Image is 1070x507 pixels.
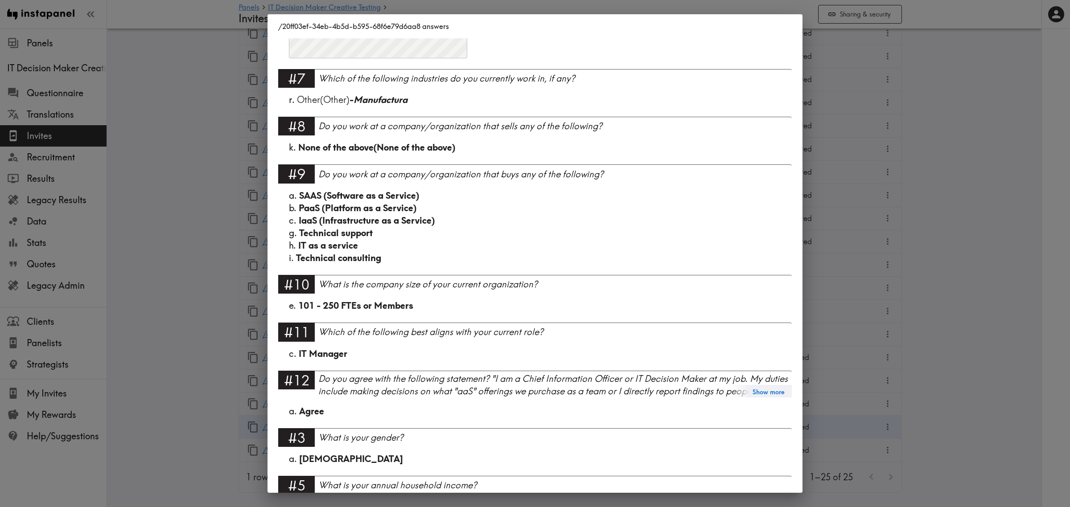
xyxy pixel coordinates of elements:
button: Show more [753,386,785,398]
span: Other (Other) [297,94,407,105]
a: #7Which of the following industries do you currently work in, if any? [278,69,792,94]
div: Do you work at a company/organization that buys any of the following? [318,168,792,180]
div: #9 [278,164,315,183]
span: IaaS (Infrastructure as a Service) [299,215,435,226]
span: 101 - 250 FTEs or Members [298,300,413,311]
div: #7 [278,69,315,88]
div: b. [289,202,781,214]
div: c. [289,348,781,360]
span: IT Manager [299,348,347,359]
div: Do you agree with the following statement? "I am a Chief Information Officer or IT Decision Maker... [318,372,792,397]
div: #3 [278,428,315,447]
div: a. [289,189,781,202]
a: #10What is the company size of your current organization? [278,275,792,299]
a: #11Which of the following best aligns with your current role? [278,323,792,347]
div: #10 [278,275,315,294]
span: None of the above (None of the above) [298,142,455,153]
div: Which of the following industries do you currently work in, if any? [318,72,792,85]
span: Technical consulting [296,252,381,263]
a: #12Do you agree with the following statement? "I am a Chief Information Officer or IT Decision Ma... [278,371,792,405]
div: a. [289,405,781,417]
span: [DEMOGRAPHIC_DATA] [299,453,403,464]
div: #11 [278,323,315,341]
span: IT as a service [298,240,358,251]
div: What is your annual household income? [318,479,792,491]
i: Manufactura [354,94,407,105]
span: - [350,94,407,105]
span: Agree [299,405,324,417]
div: What is the company size of your current organization? [318,278,792,290]
span: Technical support [299,227,373,238]
div: Do you work at a company/organization that sells any of the following? [318,120,792,132]
div: r. [289,94,781,106]
a: #8Do you work at a company/organization that sells any of the following? [278,117,792,141]
div: c. [289,214,781,227]
a: #3What is your gender? [278,428,792,453]
div: i. [289,252,781,264]
span: SAAS (Software as a Service) [299,190,419,201]
span: PaaS (Platform as a Service) [299,202,416,213]
a: #9Do you work at a company/organization that buys any of the following? [278,164,792,189]
div: Which of the following best aligns with your current role? [318,326,792,338]
h2: /20ff03ef-34eb-4b5d-b595-68f6e79d6aa8 answers [267,14,802,38]
div: What is your gender? [318,431,792,444]
div: #8 [278,117,315,135]
a: #5What is your annual household income? [278,476,792,500]
div: h. [289,239,781,252]
div: #12 [278,371,315,389]
div: e. [289,299,781,312]
div: #5 [278,476,315,495]
div: k. [289,141,781,154]
div: a. [289,453,781,465]
div: g. [289,227,781,239]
